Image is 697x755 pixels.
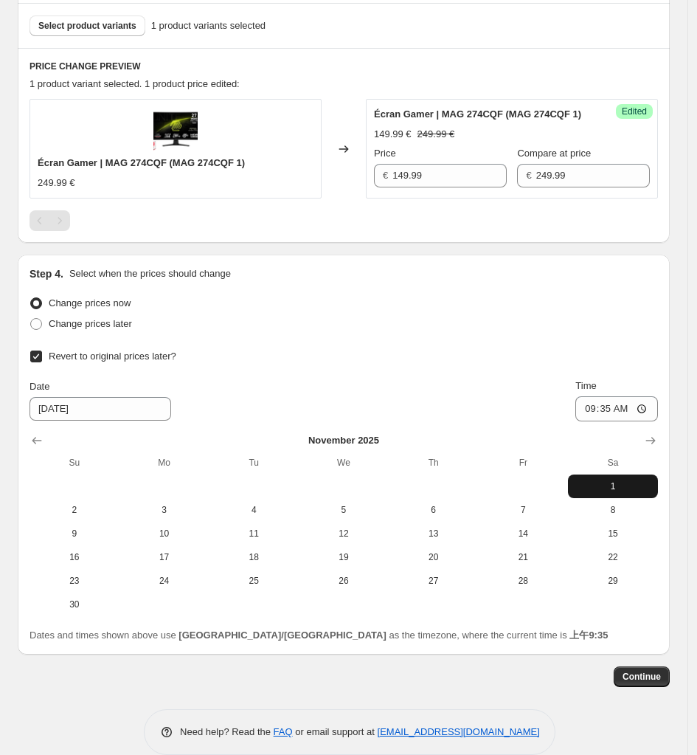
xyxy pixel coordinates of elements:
[395,528,473,539] span: 13
[395,504,473,516] span: 6
[395,551,473,563] span: 20
[125,528,204,539] span: 10
[568,545,658,569] button: Saturday November 22 2025
[614,666,670,687] button: Continue
[119,498,209,522] button: Monday November 3 2025
[569,630,608,641] b: 上午9:35
[125,575,204,587] span: 24
[38,20,136,32] span: Select product variants
[378,726,540,737] a: [EMAIL_ADDRESS][DOMAIN_NAME]
[215,528,293,539] span: 11
[383,170,388,181] span: €
[38,176,75,190] div: 249.99 €
[389,498,479,522] button: Thursday November 6 2025
[479,545,569,569] button: Friday November 21 2025
[151,18,266,33] span: 1 product variants selected
[209,545,299,569] button: Tuesday November 18 2025
[30,266,63,281] h2: Step 4.
[215,551,293,563] span: 18
[209,451,299,475] th: Tuesday
[479,569,569,593] button: Friday November 28 2025
[35,575,114,587] span: 23
[374,127,412,142] div: 149.99 €
[30,498,119,522] button: Sunday November 2 2025
[49,351,176,362] span: Revert to original prices later?
[119,451,209,475] th: Monday
[30,545,119,569] button: Sunday November 16 2025
[125,504,204,516] span: 3
[30,397,171,421] input: 10/9/2025
[30,78,240,89] span: 1 product variant selected. 1 product price edited:
[299,498,389,522] button: Wednesday November 5 2025
[389,569,479,593] button: Thursday November 27 2025
[575,396,658,421] input: 12:00
[623,671,661,683] span: Continue
[299,569,389,593] button: Wednesday November 26 2025
[299,522,389,545] button: Wednesday November 12 2025
[568,498,658,522] button: Saturday November 8 2025
[305,457,383,469] span: We
[374,108,581,120] span: Écran Gamer | MAG 274CQF (MAG 274CQF 1)
[178,630,386,641] b: [GEOGRAPHIC_DATA]/[GEOGRAPHIC_DATA]
[485,528,563,539] span: 14
[35,551,114,563] span: 16
[574,457,652,469] span: Sa
[574,480,652,492] span: 1
[305,504,383,516] span: 5
[299,451,389,475] th: Wednesday
[30,381,49,392] span: Date
[69,266,231,281] p: Select when the prices should change
[574,504,652,516] span: 8
[395,457,473,469] span: Th
[35,599,114,610] span: 30
[374,148,396,159] span: Price
[215,504,293,516] span: 4
[305,575,383,587] span: 26
[30,569,119,593] button: Sunday November 23 2025
[153,107,198,151] img: 1024_d22fae61-525e-48e6-812d-e56b81389972_80x.png
[575,380,596,391] span: Time
[30,630,608,641] span: Dates and times shown above use as the timezone, where the current time is
[389,545,479,569] button: Thursday November 20 2025
[30,593,119,616] button: Sunday November 30 2025
[30,61,658,72] h6: PRICE CHANGE PREVIEW
[209,522,299,545] button: Tuesday November 11 2025
[38,157,245,168] span: Écran Gamer | MAG 274CQF (MAG 274CQF 1)
[485,575,563,587] span: 28
[49,318,132,329] span: Change prices later
[30,451,119,475] th: Sunday
[125,551,204,563] span: 17
[640,430,661,451] button: Show next month, December 2025
[209,569,299,593] button: Tuesday November 25 2025
[215,457,293,469] span: Tu
[35,504,114,516] span: 2
[574,575,652,587] span: 29
[305,528,383,539] span: 12
[209,498,299,522] button: Tuesday November 4 2025
[30,522,119,545] button: Sunday November 9 2025
[389,451,479,475] th: Thursday
[574,551,652,563] span: 22
[526,170,531,181] span: €
[299,545,389,569] button: Wednesday November 19 2025
[568,569,658,593] button: Saturday November 29 2025
[568,451,658,475] th: Saturday
[119,522,209,545] button: Monday November 10 2025
[274,726,293,737] a: FAQ
[395,575,473,587] span: 27
[417,127,455,142] strike: 249.99 €
[568,475,658,498] button: Saturday November 1 2025
[479,522,569,545] button: Friday November 14 2025
[568,522,658,545] button: Saturday November 15 2025
[389,522,479,545] button: Thursday November 13 2025
[125,457,204,469] span: Mo
[485,551,563,563] span: 21
[27,430,47,451] button: Show previous month, October 2025
[119,545,209,569] button: Monday November 17 2025
[30,15,145,36] button: Select product variants
[305,551,383,563] span: 19
[119,569,209,593] button: Monday November 24 2025
[574,528,652,539] span: 15
[479,498,569,522] button: Friday November 7 2025
[485,457,563,469] span: Fr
